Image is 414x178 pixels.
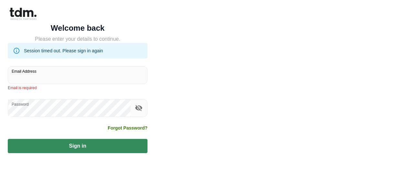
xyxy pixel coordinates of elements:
[108,125,147,131] a: Forgot Password?
[8,139,147,153] button: Sign in
[8,35,147,43] h5: Please enter your details to continue.
[8,25,147,31] h5: Welcome back
[12,68,37,74] label: Email Address
[8,85,147,91] p: Email is required
[133,102,144,113] button: toggle password visibility
[12,101,29,107] label: Password
[24,45,103,57] div: Session timed out. Please sign in again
